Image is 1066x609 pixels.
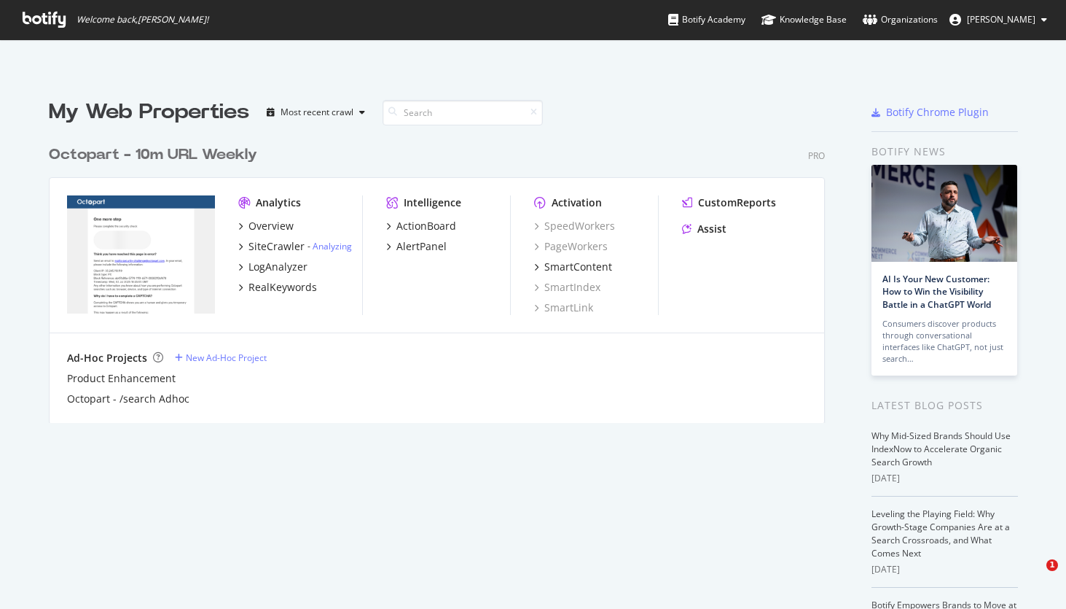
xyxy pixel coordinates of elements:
[248,260,307,274] div: LogAnalyzer
[534,219,615,233] a: SpeedWorkers
[238,239,352,254] a: SiteCrawler- Analyzing
[871,563,1018,576] div: [DATE]
[682,222,726,236] a: Assist
[882,318,1006,365] div: Consumers discover products through conversational interfaces like ChatGPT, not just search…
[871,430,1011,468] a: Why Mid-Sized Brands Should Use IndexNow to Accelerate Organic Search Growth
[248,219,294,233] div: Overview
[871,165,1017,262] img: AI Is Your New Customer: How to Win the Visibility Battle in a ChatGPT World
[248,280,317,295] div: RealKeywords
[808,150,825,162] div: Pro
[261,101,371,124] button: Most recent crawl
[49,127,836,423] div: grid
[534,239,608,254] a: PageWorkers
[49,98,249,127] div: My Web Properties
[1016,559,1051,594] iframe: Intercom live chat
[882,273,991,310] a: AI Is Your New Customer: How to Win the Visibility Battle in a ChatGPT World
[307,240,352,252] div: -
[67,351,147,365] div: Ad-Hoc Projects
[186,352,267,364] div: New Ad-Hoc Project
[552,195,602,210] div: Activation
[248,239,305,254] div: SiteCrawler
[697,222,726,236] div: Assist
[67,371,176,386] a: Product Enhancement
[256,195,301,210] div: Analytics
[175,352,267,364] a: New Ad-Hoc Project
[534,300,593,315] a: SmartLink
[67,392,189,406] a: Octopart - /search Adhoc
[404,195,461,210] div: Intelligence
[238,260,307,274] a: LogAnalyzer
[698,195,776,210] div: CustomReports
[534,260,612,274] a: SmartContent
[396,219,456,233] div: ActionBoard
[313,240,352,252] a: Analyzing
[544,260,612,274] div: SmartContent
[871,105,989,120] a: Botify Chrome Plugin
[886,105,989,120] div: Botify Chrome Plugin
[386,219,456,233] a: ActionBoard
[383,100,543,125] input: Search
[1046,559,1058,571] span: 1
[871,508,1010,559] a: Leveling the Playing Field: Why Growth-Stage Companies Are at a Search Crossroads, and What Comes...
[49,144,257,166] div: Octopart - 10m URL Weekly
[386,239,447,254] a: AlertPanel
[238,280,317,295] a: RealKeywords
[396,239,447,254] div: AlertPanel
[682,195,776,210] a: CustomReports
[238,219,294,233] a: Overview
[534,280,600,295] a: SmartIndex
[871,397,1018,414] div: Latest Blog Posts
[49,144,263,166] a: Octopart - 10m URL Weekly
[871,144,1018,160] div: Botify news
[67,195,215,314] img: octopart.com
[871,472,1018,485] div: [DATE]
[281,108,353,117] div: Most recent crawl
